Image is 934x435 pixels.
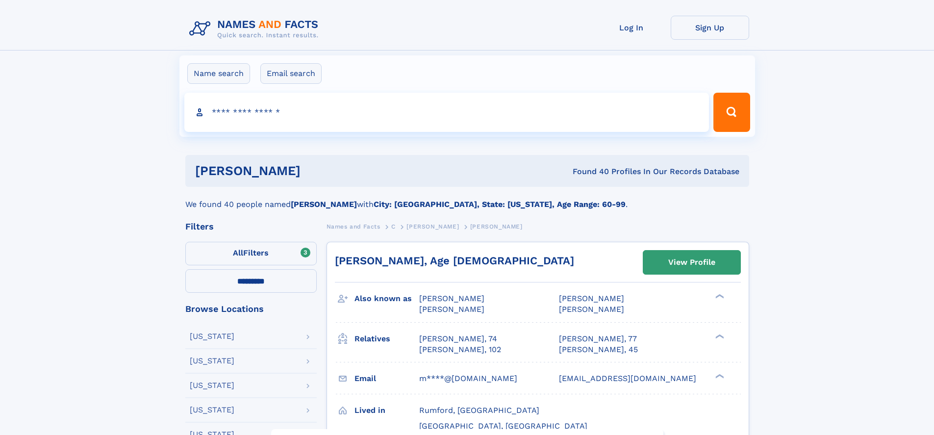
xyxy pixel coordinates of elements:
[419,305,484,314] span: [PERSON_NAME]
[190,382,234,389] div: [US_STATE]
[185,242,317,265] label: Filters
[391,220,396,232] a: C
[185,222,317,231] div: Filters
[470,223,523,230] span: [PERSON_NAME]
[713,373,725,379] div: ❯
[260,63,322,84] label: Email search
[436,166,739,177] div: Found 40 Profiles In Our Records Database
[419,421,587,431] span: [GEOGRAPHIC_DATA], [GEOGRAPHIC_DATA]
[354,370,419,387] h3: Email
[406,223,459,230] span: [PERSON_NAME]
[354,402,419,419] h3: Lived in
[671,16,749,40] a: Sign Up
[592,16,671,40] a: Log In
[559,374,696,383] span: [EMAIL_ADDRESS][DOMAIN_NAME]
[713,333,725,339] div: ❯
[419,406,539,415] span: Rumford, [GEOGRAPHIC_DATA]
[327,220,380,232] a: Names and Facts
[195,165,437,177] h1: [PERSON_NAME]
[406,220,459,232] a: [PERSON_NAME]
[354,331,419,347] h3: Relatives
[354,290,419,307] h3: Also known as
[190,406,234,414] div: [US_STATE]
[291,200,357,209] b: [PERSON_NAME]
[391,223,396,230] span: C
[559,305,624,314] span: [PERSON_NAME]
[559,294,624,303] span: [PERSON_NAME]
[335,255,574,267] a: [PERSON_NAME], Age [DEMOGRAPHIC_DATA]
[185,187,749,210] div: We found 40 people named with .
[190,357,234,365] div: [US_STATE]
[374,200,626,209] b: City: [GEOGRAPHIC_DATA], State: [US_STATE], Age Range: 60-99
[559,333,637,344] a: [PERSON_NAME], 77
[233,248,243,257] span: All
[190,333,234,340] div: [US_STATE]
[419,294,484,303] span: [PERSON_NAME]
[185,305,317,313] div: Browse Locations
[643,251,740,274] a: View Profile
[559,344,638,355] a: [PERSON_NAME], 45
[419,344,501,355] a: [PERSON_NAME], 102
[713,93,750,132] button: Search Button
[713,293,725,300] div: ❯
[184,93,709,132] input: search input
[185,16,327,42] img: Logo Names and Facts
[187,63,250,84] label: Name search
[668,251,715,274] div: View Profile
[419,333,497,344] a: [PERSON_NAME], 74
